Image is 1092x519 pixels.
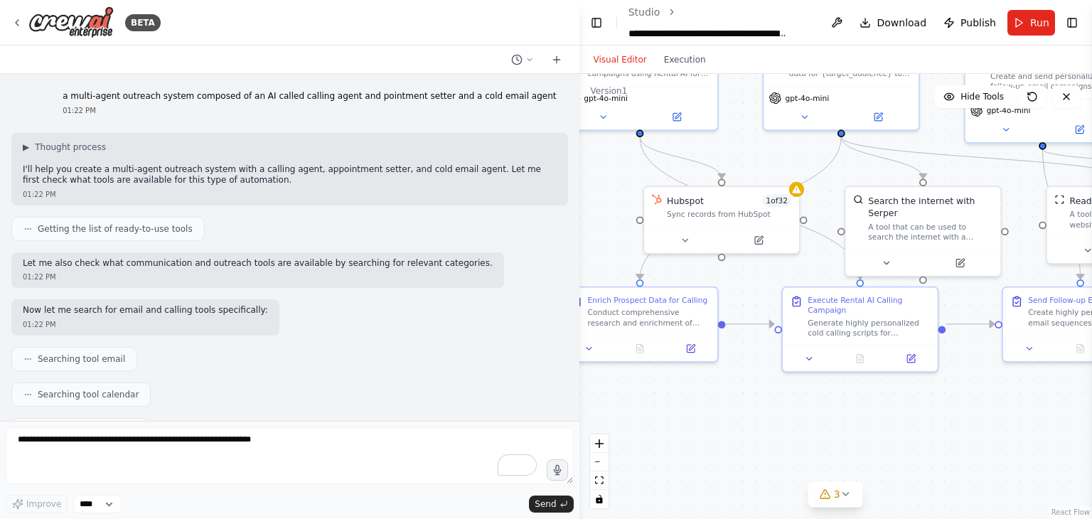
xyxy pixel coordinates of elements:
span: Hide Tools [960,91,1004,102]
g: Edge from 0906748f-b999-4db8-953e-894686f33f47 to f540dcd3-2341-4d0c-a915-1b1c2b5ff898 [633,137,728,178]
button: Publish [938,10,1002,36]
img: Logo [28,6,114,38]
button: zoom in [590,434,609,453]
div: SerperDevToolSearch the internet with SerperA tool that can be used to search the internet with a... [844,186,1001,277]
button: Click to speak your automation idea [547,459,568,481]
span: Download [877,16,926,30]
div: 01:22 PM [23,272,493,282]
g: Edge from 165c56b3-8da1-40ba-a4ff-3e5524324c29 to c9120608-5a05-4f56-a669-5294aa80a7d9 [835,137,929,178]
div: Search the internet with Serper [868,194,992,219]
span: Searching tool calendar [38,389,139,400]
img: HubSpot [651,194,661,204]
div: Generate highly personalized cold calling scripts for {target_audience} representing {company_nam... [808,318,930,338]
button: Hide Tools [935,85,1012,108]
div: Enrich and enhance prospect data for {target_audience} to support {company_name}'s cold calling c... [788,58,911,78]
span: Getting the list of ready-to-use tools [38,223,193,235]
button: Open in side panel [842,109,914,124]
div: Enrich and enhance prospect data for {target_audience} to support {company_name}'s cold calling c... [762,35,919,131]
button: Open in side panel [722,232,793,247]
span: gpt-4o-mini [584,93,628,103]
div: Conduct comprehensive research and enrichment of prospects within {target_audience} for {company_... [587,308,710,328]
button: Hide left sidebar [588,13,605,33]
button: Open in side panel [641,109,712,124]
button: Execution [655,51,714,68]
textarea: To enrich screen reader interactions, please activate Accessibility in Grammarly extension settings [6,427,574,484]
nav: breadcrumb [628,5,815,41]
img: ScrapeWebsiteTool [1054,194,1064,204]
p: Let me also check what communication and outreach tools are available by searching for relevant c... [23,258,493,269]
button: Open in side panel [924,255,995,270]
button: ▶Thought process [23,141,106,153]
button: Switch to previous chat [505,51,540,68]
button: Open in side panel [889,351,932,366]
div: Enrich Prospect Data for Calling [587,295,707,305]
g: Edge from 6abfd6c8-f5ed-4c53-8b9a-2130555bb027 to 4cb9b724-9326-4ef2-bf20-f872d071244b [946,318,994,331]
div: A tool that can be used to search the internet with a search_query. Supports different search typ... [868,222,992,242]
g: Edge from 52d1bd59-924f-4de2-8c14-95e4fabf1e47 to 6abfd6c8-f5ed-4c53-8b9a-2130555bb027 [725,318,773,331]
div: Execute AI-powered calling campaigns using Rental AI for {target_audience} representing {company_... [561,35,718,131]
div: BETA [125,14,161,31]
span: gpt-4o-mini [785,93,829,103]
span: Run [1030,16,1049,30]
span: Searching tool email [38,353,125,365]
button: Run [1007,10,1055,36]
button: 3 [808,481,863,508]
span: Number of enabled actions [762,194,791,207]
span: ▶ [23,141,29,153]
button: Open in side panel [669,341,712,356]
button: zoom out [590,453,609,471]
span: Improve [26,498,61,510]
span: Thought process [35,141,106,153]
g: Edge from 165c56b3-8da1-40ba-a4ff-3e5524324c29 to 52d1bd59-924f-4de2-8c14-95e4fabf1e47 [633,137,847,279]
span: 3 [834,487,840,501]
p: Now let me search for email and calling tools specifically: [23,305,268,316]
button: toggle interactivity [590,490,609,508]
div: React Flow controls [590,434,609,508]
button: Improve [6,495,68,513]
div: Execute Rental AI Calling CampaignGenerate highly personalized cold calling scripts for {target_a... [781,287,938,373]
button: Start a new chat [545,51,568,68]
button: Show right sidebar [1064,13,1081,33]
button: fit view [590,471,609,490]
button: No output available [833,351,887,366]
div: 01:22 PM [23,319,268,330]
span: Send [535,498,556,510]
div: Execute AI-powered calling campaigns using Rental AI for {target_audience} representing {company_... [587,58,710,78]
div: Sync records from HubSpot [667,210,791,220]
img: SerperDevTool [853,194,863,204]
div: HubSpotHubspot1of32Sync records from HubSpot [643,186,800,254]
div: Execute Rental AI Calling Campaign [808,295,930,315]
div: 01:22 PM [63,105,556,116]
div: Enrich Prospect Data for CallingConduct comprehensive research and enrichment of prospects within... [561,287,718,363]
a: Studio [628,6,660,18]
span: gpt-4o-mini [986,106,1030,116]
button: Visual Editor [585,51,655,68]
div: Hubspot [667,194,704,207]
p: a multi-agent outreach system composed of an AI called calling agent and pointment setter and a c... [63,91,556,102]
a: React Flow attribution [1051,508,1090,516]
div: 01:22 PM [23,189,557,200]
button: No output available [613,341,666,356]
div: Version 1 [591,85,628,97]
span: Publish [960,16,996,30]
button: Download [854,10,932,36]
button: Send [529,496,573,513]
p: I'll help you create a multi-agent outreach system with a calling agent, appointment setter, and ... [23,164,557,186]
